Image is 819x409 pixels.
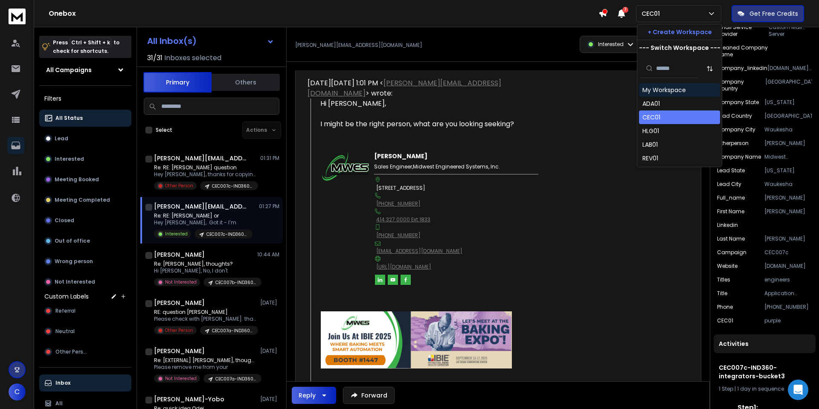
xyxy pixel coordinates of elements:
p: All Status [55,115,83,122]
button: Neutral [39,323,131,340]
span: [PHONE_NUMBER] [376,232,421,239]
p: lead city [717,181,741,188]
button: Interested [39,151,131,168]
p: All [55,400,63,407]
p: [GEOGRAPHIC_DATA] [764,113,812,119]
p: CEC007a-IND360-integrators-bucket1 [215,376,256,382]
p: Interested [598,41,624,48]
p: company_linkedin [717,65,767,72]
span: [PERSON_NAME] [374,152,427,160]
p: CEC007c-IND360-integrators-bucket3 [206,231,247,238]
a: facebookpage [401,275,411,285]
p: + Create Workspace [648,28,712,36]
span: [PHONE_NUMBER] [376,200,421,207]
h1: [PERSON_NAME] [154,250,205,259]
span: 31 / 31 [147,53,163,63]
a: [EMAIL_ADDRESS][DOMAIN_NAME] [376,247,462,255]
div: HLG01 [642,127,659,135]
a: [URL][DOMAIN_NAME] [376,263,431,270]
img: linkedin [375,275,385,285]
button: Out of office [39,232,131,249]
p: Re: RE: [PERSON_NAME] question [154,164,256,171]
div: My Workspace [642,86,686,94]
a: youtube [388,275,398,285]
p: [US_STATE] [764,167,812,174]
p: 01:27 PM [259,203,279,210]
button: All Status [39,110,131,127]
button: C [9,383,26,400]
p: Midwest Engineered Systems [764,154,812,160]
button: All Inbox(s) [140,32,281,49]
p: titles [717,276,730,283]
button: Reply [292,387,336,404]
span: Midwest Engineered Systems, Inc. [413,163,500,170]
img: https://cdn.gifo.wisestamp.com/social/rich-field-phone-3/3BB149/26/trans.png [375,209,380,214]
button: Forward [343,387,395,404]
a: [PERSON_NAME][EMAIL_ADDRESS][DOMAIN_NAME] [308,78,501,98]
p: Other Person [165,183,193,189]
p: 01:31 PM [260,155,279,162]
p: [PHONE_NUMBER] [764,304,812,310]
button: Primary [143,72,212,93]
h1: [PERSON_NAME] [154,347,205,355]
p: Please check with [PERSON_NAME]. thanks [154,316,256,322]
p: Hi [PERSON_NAME], No, I don't [154,267,256,274]
p: linkedin [717,222,738,229]
p: Not Interested [55,278,95,285]
div: Activities [714,334,816,353]
p: [PERSON_NAME] [764,235,812,242]
img: https://cdn.gifo.wisestamp.com/social/rich-field-email-1/3BB149/26/trans.png [375,240,380,246]
h1: [PERSON_NAME] [154,299,205,307]
p: [GEOGRAPHIC_DATA] [765,78,812,92]
p: Last Name [717,235,745,242]
p: Waukesha [764,126,812,133]
button: Sort by Sort A-Z [701,60,718,77]
span: Other Person [55,348,90,355]
p: [PERSON_NAME] [764,194,812,201]
p: company country [717,78,765,92]
p: Interested [55,156,84,162]
p: cleaned company name [717,44,773,58]
p: Re: [PERSON_NAME], thoughts? [154,261,256,267]
p: [PERSON_NAME] [764,208,812,215]
p: company state [717,99,759,106]
img: https://d4d8xd20er8lg.cloudfront.net/2fe1f7e1-1518-472a-a482-78ea334c8409/RfPhoireJlCXM1JBtNmFDHM... [321,151,369,181]
p: Other Person [165,327,193,334]
img: https://cdn.gifo.wisestamp.com/social/rich-field-website-1/3BB149/26/trans.png [375,256,380,261]
a: 414.327.0000 Ext.1833 [376,216,430,223]
p: Not Interested [165,375,197,382]
p: Please remove me from your [154,364,256,371]
span: [STREET_ADDRESS] [376,184,425,191]
p: --- Switch Workspace --- [639,44,720,52]
button: Meeting Booked [39,171,131,188]
p: Interested [165,231,188,237]
p: Meeting Completed [55,197,110,203]
h1: [PERSON_NAME][EMAIL_ADDRESS][DOMAIN_NAME] [154,202,248,211]
div: CEC01 [642,113,660,122]
p: Hey [PERSON_NAME], thanks for copying [154,171,256,178]
p: RE: question [PERSON_NAME] [154,309,256,316]
h1: All Inbox(s) [147,37,197,45]
span: 7 [622,7,628,13]
img: logo [9,9,26,24]
p: First Name [717,208,744,215]
div: [DATE][DATE] 1:01 PM < > wrote: [308,78,557,99]
p: Campaign [717,249,746,256]
p: Lead [55,135,68,142]
p: Application Engineer [764,290,812,297]
button: Lead [39,130,131,147]
p: purple [764,317,812,324]
div: Reply [299,391,316,400]
p: CEC01 [717,317,733,324]
h1: Onebox [49,9,598,19]
p: [PERSON_NAME] [764,140,812,147]
button: Others [212,73,280,92]
h3: Inboxes selected [164,53,221,63]
p: [DATE] [260,348,279,354]
p: CEC007b-IND360-integrators-bucket2 [215,279,256,286]
div: I might be the right person, what are you looking seeking? [320,119,557,129]
img: App Banner Image [321,311,512,368]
